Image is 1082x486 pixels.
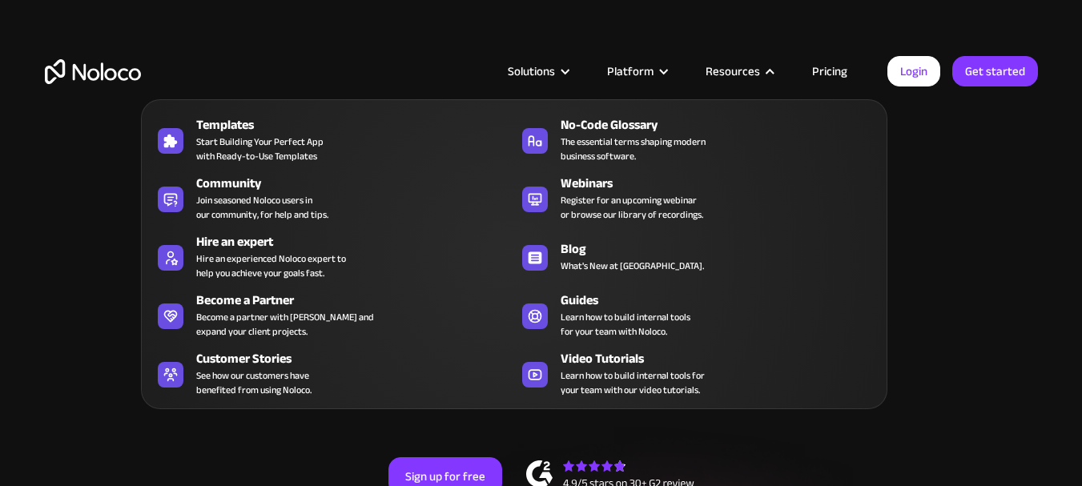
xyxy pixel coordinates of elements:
h2: Business Apps for Teams [45,205,1038,333]
span: Start Building Your Perfect App with Ready-to-Use Templates [196,135,324,163]
div: Hire an experienced Noloco expert to help you achieve your goals fast. [196,251,346,280]
div: Resources [686,61,792,82]
div: Solutions [508,61,555,82]
span: What's New at [GEOGRAPHIC_DATA]. [561,259,704,273]
div: Hire an expert [196,232,521,251]
div: Blog [561,239,886,259]
a: Login [887,56,940,86]
a: WebinarsRegister for an upcoming webinaror browse our library of recordings. [514,171,879,225]
span: Join seasoned Noloco users in our community, for help and tips. [196,193,328,222]
div: Solutions [488,61,587,82]
a: BlogWhat's New at [GEOGRAPHIC_DATA]. [514,229,879,283]
div: Become a Partner [196,291,521,310]
div: Guides [561,291,886,310]
a: Video TutorialsLearn how to build internal tools foryour team with our video tutorials. [514,346,879,400]
div: Video Tutorials [561,349,886,368]
a: home [45,59,141,84]
a: Become a PartnerBecome a partner with [PERSON_NAME] andexpand your client projects. [150,287,514,342]
div: Become a partner with [PERSON_NAME] and expand your client projects. [196,310,374,339]
div: Platform [607,61,654,82]
span: Register for an upcoming webinar or browse our library of recordings. [561,193,703,222]
div: Community [196,174,521,193]
a: No-Code GlossaryThe essential terms shaping modernbusiness software. [514,112,879,167]
span: See how our customers have benefited from using Noloco. [196,368,312,397]
a: Customer StoriesSee how our customers havebenefited from using Noloco. [150,346,514,400]
a: CommunityJoin seasoned Noloco users inour community, for help and tips. [150,171,514,225]
nav: Resources [141,77,887,409]
div: Resources [706,61,760,82]
span: The essential terms shaping modern business software. [561,135,706,163]
div: Webinars [561,174,886,193]
div: Platform [587,61,686,82]
a: TemplatesStart Building Your Perfect Appwith Ready-to-Use Templates [150,112,514,167]
div: No-Code Glossary [561,115,886,135]
div: Customer Stories [196,349,521,368]
div: Templates [196,115,521,135]
h1: Custom No-Code Business Apps Platform [45,176,1038,189]
span: Learn how to build internal tools for your team with Noloco. [561,310,690,339]
a: Get started [952,56,1038,86]
a: Hire an expertHire an experienced Noloco expert tohelp you achieve your goals fast. [150,229,514,283]
a: Pricing [792,61,867,82]
span: Learn how to build internal tools for your team with our video tutorials. [561,368,705,397]
a: GuidesLearn how to build internal toolsfor your team with Noloco. [514,287,879,342]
